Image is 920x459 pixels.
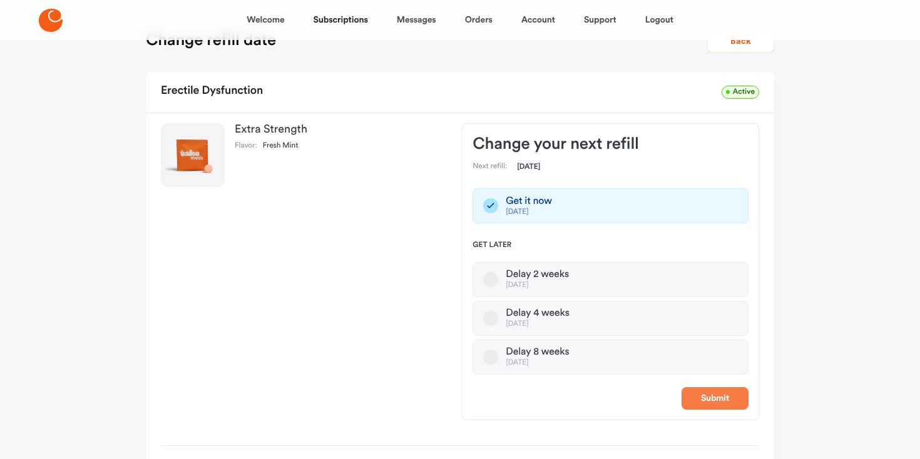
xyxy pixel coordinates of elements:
[483,311,498,326] button: Delay 4 weeks[DATE]
[506,208,551,217] div: [DATE]
[521,5,555,35] a: Account
[263,141,299,151] dd: Fresh Mint
[506,307,569,320] div: Delay 4 weeks
[506,268,569,281] div: Delay 2 weeks
[483,272,498,287] button: Delay 2 weeks[DATE]
[584,5,616,35] a: Support
[483,350,498,365] button: Delay 8 weeks[DATE]
[682,387,749,410] button: Submit
[473,134,749,154] h3: Change your next refill
[161,80,263,103] h2: Erectile Dysfunction
[235,123,442,136] h3: Extra Strength
[506,358,569,368] div: [DATE]
[513,160,544,173] span: [DATE]
[146,30,276,50] h1: Change refill date
[645,5,673,35] a: Logout
[161,123,225,187] img: Extra Strength
[506,281,569,290] div: [DATE]
[465,5,493,35] a: Orders
[707,30,774,53] button: Back
[506,195,551,208] div: Get it now
[473,241,749,251] span: Get later
[722,86,759,99] span: Active
[235,141,257,151] dt: Flavor:
[397,5,436,35] a: Messages
[483,198,498,213] button: Get it now[DATE]
[314,5,368,35] a: Subscriptions
[506,320,569,329] div: [DATE]
[247,5,284,35] a: Welcome
[506,346,569,358] div: Delay 8 weeks
[473,162,507,172] dt: Next refill:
